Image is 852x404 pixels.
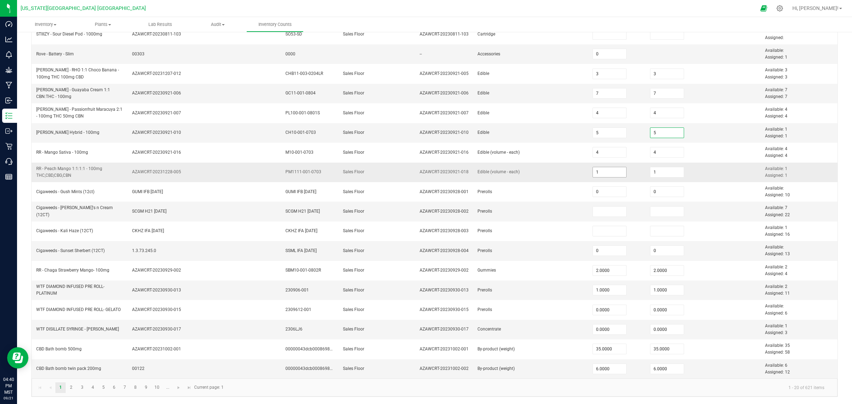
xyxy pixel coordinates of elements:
kendo-pager-info: 1 - 20 of 621 items [228,382,830,393]
span: Cigaweeds - Sunset Sherbert (12CT) [36,248,105,253]
span: AZAWCRT-20230928-001 [420,189,469,194]
span: 00122 [132,366,144,371]
inline-svg: Reports [5,173,12,180]
span: AZAWCRT-20230921-016 [132,150,181,155]
span: AZAWCRT-20230930-015 [132,307,181,312]
span: Cigaweeds - Gush Mints (12ct) [36,189,94,194]
span: 230906-001 [285,288,309,293]
span: Plants [75,21,131,28]
span: [PERSON_NAME] - Passionfruit Maracuya 2:1 - 100mg THC 50mg CBN [36,107,122,119]
a: Inventory Counts [246,17,304,32]
span: Hi, [PERSON_NAME]! [792,5,839,11]
span: 00000043dcb000869823 [285,366,335,371]
inline-svg: Manufacturing [5,82,12,89]
span: STIIIZY - Sour Diesel Pod - 1000mg [36,32,102,37]
span: Sales Floor [343,71,364,76]
span: Available: 1 Assigned: 1 [765,127,787,138]
span: GUMI IFB [DATE] [285,189,316,194]
span: RR - Mango Sativa - 100mg [36,150,88,155]
span: AZAWCRT-20230921-007 [420,110,469,115]
span: Cigaweeds - [PERSON_NAME]'s n Cream (12CT) [36,205,113,217]
span: Go to the last page [186,385,192,391]
span: Available: 1 Assigned: 1 [765,166,787,178]
span: Prerolls [477,248,492,253]
span: Available: 35 Assigned: 58 [765,343,790,355]
span: Available: Assigned: 10 [765,186,790,197]
span: Available: 7 Assigned: 7 [765,87,787,99]
span: Sales Floor [343,346,364,351]
span: CKHZ IFA [DATE] [285,228,317,233]
span: M10-001-0703 [285,150,313,155]
span: Prerolls [477,189,492,194]
span: Go to the next page [176,385,181,391]
span: Sales Floor [343,307,364,312]
span: [PERSON_NAME] Hybrid - 100mg [36,130,99,135]
span: 2309612-001 [285,307,311,312]
span: Available: 1 Assigned: 16 [765,225,790,237]
span: Edible [477,71,489,76]
span: CH10-001-0703 [285,130,316,135]
inline-svg: Inbound [5,97,12,104]
span: Sales Floor [343,189,364,194]
span: Sales Floor [343,169,364,174]
span: 00303 [132,51,144,56]
span: AZAWCRT-20231207-012 [132,71,181,76]
span: -- [420,51,422,56]
span: Available: 4 Assigned: 4 [765,107,787,119]
span: AZAWCRT-20230928-002 [420,209,469,214]
span: WTF DIAMOND INFUSED PRE ROLL- GELATO [36,307,121,312]
a: Page 9 [141,382,151,393]
span: Sales Floor [343,268,364,273]
span: AZAWCRT-20231002-001 [420,346,469,351]
a: Page 1 [55,382,66,393]
span: Available: 2 Assigned: 11 [765,284,790,296]
span: AZAWCRT-20230929-002 [132,268,181,273]
a: Page 6 [109,382,119,393]
span: Sales Floor [343,150,364,155]
span: AZAWCRT-20230811-103 [420,32,469,37]
span: Available: 3 Assigned: 3 [765,67,787,79]
span: AZAWCRT-20230811-103 [132,32,181,37]
span: 1.3.73.245.0 [132,248,156,253]
a: Page 10 [152,382,162,393]
span: Audit [189,21,246,28]
span: AZAWCRT-20230921-005 [420,71,469,76]
span: AZAWCRT-20230921-006 [132,91,181,95]
span: By-product (weight) [477,346,515,351]
span: Cartridge [477,32,495,37]
span: RR - Peach Mango 1:1:1:1 - 100mg THC,CBD,CBG,CBN [36,166,102,178]
inline-svg: Call Center [5,158,12,165]
span: Available: 7 Assigned: 22 [765,205,790,217]
span: Edible (volume - each) [477,169,520,174]
span: Available: 1 Assigned: 3 [765,323,787,335]
span: Prerolls [477,209,492,214]
a: Lab Results [132,17,189,32]
span: Rove - Battery - Slim [36,51,74,56]
a: Page 5 [98,382,109,393]
span: PL100-001-0801S [285,110,320,115]
span: By-product (weight) [477,366,515,371]
span: CKHZ IFA [DATE] [132,228,164,233]
span: AZAWCRT-20230921-007 [132,110,181,115]
inline-svg: Grow [5,66,12,73]
span: GUMI IFB [DATE] [132,189,163,194]
span: Available: Assigned: 6 [765,304,787,315]
span: AZAWCRT-20230929-002 [420,268,469,273]
a: Plants [74,17,131,32]
inline-svg: Dashboard [5,21,12,28]
span: Available: 2 Assigned: 4 [765,264,787,276]
span: Available: 4 Assigned: 4 [765,146,787,158]
inline-svg: Analytics [5,36,12,43]
span: Prerolls [477,307,492,312]
div: Manage settings [775,5,784,12]
span: Prerolls [477,228,492,233]
inline-svg: Monitoring [5,51,12,58]
span: Sales Floor [343,366,364,371]
span: Prerolls [477,288,492,293]
span: CHB11-003-0204LR [285,71,323,76]
span: AZAWCRT-20231228-005 [132,169,181,174]
p: 04:40 PM MST [3,376,14,395]
a: Page 2 [66,382,76,393]
span: Lab Results [139,21,182,28]
span: Edible [477,110,489,115]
